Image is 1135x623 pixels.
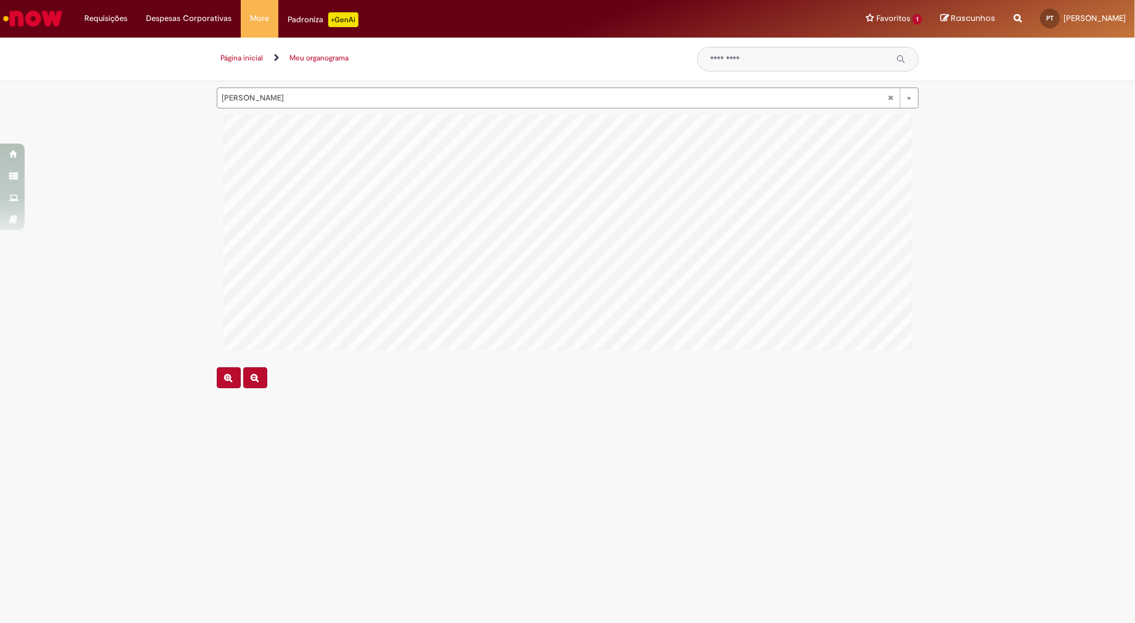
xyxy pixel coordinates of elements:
[1046,14,1054,22] span: PT
[328,12,358,27] p: +GenAi
[243,367,267,388] button: Reduzir
[881,88,900,108] abbr: Limpar campo user
[951,12,995,24] span: Rascunhos
[940,13,995,25] a: Rascunhos
[288,12,358,27] div: Padroniza
[876,12,910,25] span: Favoritos
[84,12,127,25] span: Requisições
[217,367,241,388] button: Ampliar
[250,12,269,25] span: More
[290,53,349,63] a: Meu organograma
[221,53,264,63] a: Página inicial
[1,6,65,31] img: ServiceNow
[217,47,679,70] ul: Trilhas de página
[222,88,887,108] span: [PERSON_NAME]
[217,88,919,108] a: [PERSON_NAME]Limpar campo user
[146,12,232,25] span: Despesas Corporativas
[1064,13,1126,23] span: [PERSON_NAME]
[913,14,922,25] span: 1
